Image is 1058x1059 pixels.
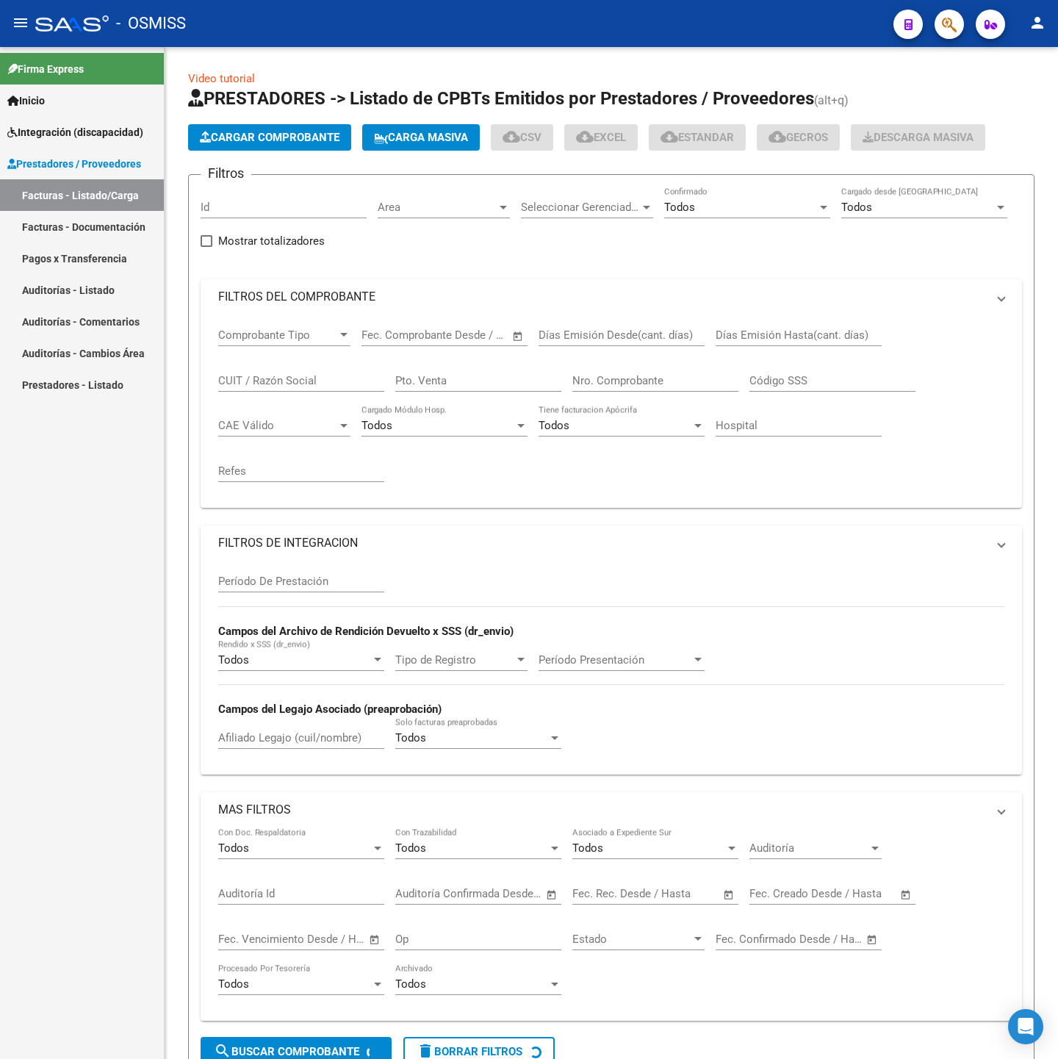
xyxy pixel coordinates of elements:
[788,933,860,946] input: Fecha fin
[769,128,786,146] mat-icon: cloud_download
[374,131,468,144] span: Carga Masiva
[218,289,987,305] mat-panel-title: FILTROS DEL COMPROBANTE
[361,329,421,342] input: Fecha inicio
[649,124,746,151] button: Estandar
[395,841,426,855] span: Todos
[188,88,814,109] span: PRESTADORES -> Listado de CPBTs Emitidos por Prestadores / Proveedores
[841,201,872,214] span: Todos
[201,315,1022,508] div: FILTROS DEL COMPROBANTE
[539,653,691,667] span: Período Presentación
[201,792,1022,828] mat-expansion-panel-header: MAS FILTROS
[367,931,384,948] button: Open calendar
[218,625,514,638] strong: Campos del Archivo de Rendición Devuelto x SSS (dr_envio)
[214,1045,359,1058] span: Buscar Comprobante
[12,14,29,32] mat-icon: menu
[491,124,553,151] button: CSV
[218,535,987,551] mat-panel-title: FILTROS DE INTEGRACION
[218,703,442,716] strong: Campos del Legajo Asociado (preaprobación)
[417,1045,522,1058] span: Borrar Filtros
[721,886,738,903] button: Open calendar
[378,201,497,214] span: Area
[7,61,84,77] span: Firma Express
[572,933,691,946] span: Estado
[395,977,426,991] span: Todos
[503,131,541,144] span: CSV
[898,886,915,903] button: Open calendar
[769,131,828,144] span: Gecros
[539,419,569,432] span: Todos
[645,887,716,900] input: Fecha fin
[200,131,339,144] span: Cargar Comprobante
[7,156,141,172] span: Prestadores / Proveedores
[468,887,539,900] input: Fecha fin
[661,131,734,144] span: Estandar
[564,124,638,151] button: EXCEL
[218,419,337,432] span: CAE Válido
[201,163,251,184] h3: Filtros
[576,128,594,146] mat-icon: cloud_download
[291,933,362,946] input: Fecha fin
[851,124,985,151] app-download-masive: Descarga masiva de comprobantes (adjuntos)
[201,828,1022,1021] div: MAS FILTROS
[434,329,505,342] input: Fecha fin
[864,931,881,948] button: Open calendar
[1029,14,1046,32] mat-icon: person
[218,329,337,342] span: Comprobante Tipo
[757,124,840,151] button: Gecros
[218,841,249,855] span: Todos
[362,124,480,151] button: Carga Masiva
[716,933,775,946] input: Fecha inicio
[361,419,392,432] span: Todos
[116,7,186,40] span: - OSMISS
[572,841,603,855] span: Todos
[851,124,985,151] button: Descarga Masiva
[1008,1009,1043,1044] div: Open Intercom Messenger
[814,93,849,107] span: (alt+q)
[188,124,351,151] button: Cargar Comprobante
[544,886,561,903] button: Open calendar
[201,525,1022,561] mat-expansion-panel-header: FILTROS DE INTEGRACION
[218,232,325,250] span: Mostrar totalizadores
[503,128,520,146] mat-icon: cloud_download
[749,841,868,855] span: Auditoría
[510,328,527,345] button: Open calendar
[521,201,640,214] span: Seleccionar Gerenciador
[395,653,514,667] span: Tipo de Registro
[218,977,249,991] span: Todos
[863,131,974,144] span: Descarga Masiva
[661,128,678,146] mat-icon: cloud_download
[749,887,809,900] input: Fecha inicio
[201,561,1022,775] div: FILTROS DE INTEGRACION
[188,72,255,85] a: Video tutorial
[822,887,893,900] input: Fecha fin
[7,93,45,109] span: Inicio
[218,653,249,667] span: Todos
[395,731,426,744] span: Todos
[572,887,632,900] input: Fecha inicio
[576,131,626,144] span: EXCEL
[7,124,143,140] span: Integración (discapacidad)
[395,887,455,900] input: Fecha inicio
[664,201,695,214] span: Todos
[201,279,1022,315] mat-expansion-panel-header: FILTROS DEL COMPROBANTE
[218,933,278,946] input: Fecha inicio
[218,802,987,818] mat-panel-title: MAS FILTROS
